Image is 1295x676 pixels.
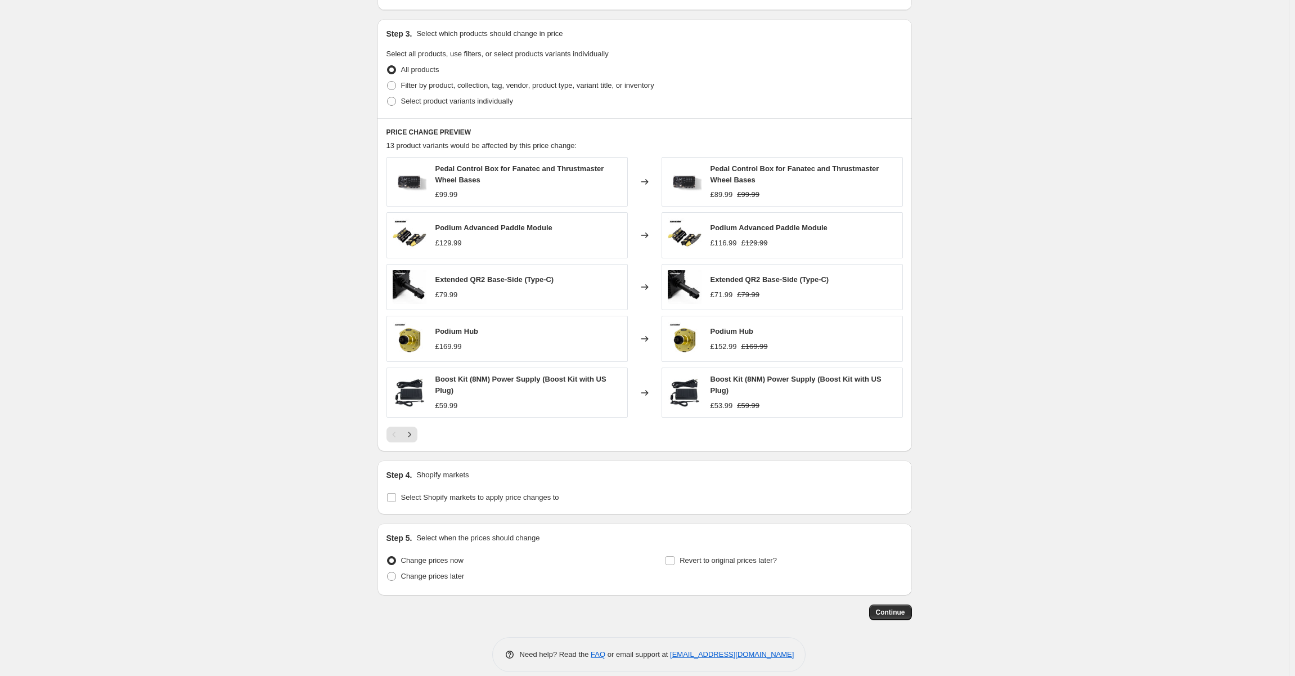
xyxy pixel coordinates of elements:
h2: Step 5. [386,532,412,544]
a: FAQ [591,650,605,659]
span: Podium Advanced Paddle Module [711,223,828,232]
img: pedal_control_box-back_80x.png [393,165,426,199]
h2: Step 4. [386,469,412,481]
strike: £99.99 [737,189,759,200]
span: Podium Hub [435,327,479,335]
span: Select Shopify markets to apply price changes to [401,493,559,502]
button: Next [402,427,417,442]
a: [EMAIL_ADDRESS][DOMAIN_NAME] [670,650,794,659]
span: Pedal Control Box for Fanatec and Thrustmaster Wheel Bases [435,164,604,184]
h6: PRICE CHANGE PREVIEW [386,128,903,137]
span: Pedal Control Box for Fanatec and Thrustmaster Wheel Bases [711,164,879,184]
span: Select product variants individually [401,97,513,105]
span: Podium Advanced Paddle Module [435,223,552,232]
span: Extended QR2 Base-Side (Type-C) [435,275,554,284]
span: All products [401,65,439,74]
img: Extended_QR2_Base_Side_with_wheel_base_80x.webp [668,270,702,304]
img: Podium_Advanced_Paddle_Module_for_FANATEC_80x.webp [393,218,426,252]
strike: £129.99 [741,238,768,249]
span: Need help? Read the [520,650,591,659]
div: £79.99 [435,289,458,301]
span: or email support at [605,650,670,659]
div: £53.99 [711,400,733,411]
img: Boost_Kit_8NM_Power_Supply-us_plug_80x.webp [393,376,426,410]
span: Podium Hub [711,327,754,335]
button: Continue [869,605,912,620]
span: Change prices later [401,572,465,580]
nav: Pagination [386,427,417,442]
div: £152.99 [711,341,737,352]
span: 13 product variants would be affected by this price change: [386,141,577,150]
p: Shopify markets [416,469,469,481]
img: Podium_Advanced_Paddle_Module_for_FANATEC_80x.webp [668,218,702,252]
span: Boost Kit (8NM) Power Supply (Boost Kit with US Plug) [435,375,606,395]
h2: Step 3. [386,28,412,39]
img: Podium_Hub_for_FANATEC_80x.webp [668,322,702,356]
div: £71.99 [711,289,733,301]
p: Select when the prices should change [416,532,539,544]
div: £99.99 [435,189,458,200]
div: £59.99 [435,400,458,411]
div: £169.99 [435,341,462,352]
p: Select which products should change in price [416,28,563,39]
span: Change prices now [401,556,464,565]
span: Extended QR2 Base-Side (Type-C) [711,275,829,284]
img: pedal_control_box-back_80x.png [668,165,702,199]
div: £116.99 [711,238,737,249]
div: £129.99 [435,238,462,249]
span: Select all products, use filters, or select products variants individually [386,50,609,58]
span: Boost Kit (8NM) Power Supply (Boost Kit with US Plug) [711,375,882,395]
img: Podium_Hub_for_FANATEC_80x.webp [393,322,426,356]
span: Filter by product, collection, tag, vendor, product type, variant title, or inventory [401,81,654,89]
strike: £79.99 [737,289,759,301]
div: £89.99 [711,189,733,200]
span: Revert to original prices later? [680,556,777,565]
strike: £59.99 [737,400,759,411]
strike: £169.99 [741,341,768,352]
img: Boost_Kit_8NM_Power_Supply-us_plug_80x.webp [668,376,702,410]
span: Continue [876,608,905,617]
img: Extended_QR2_Base_Side_with_wheel_base_80x.webp [393,270,426,304]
